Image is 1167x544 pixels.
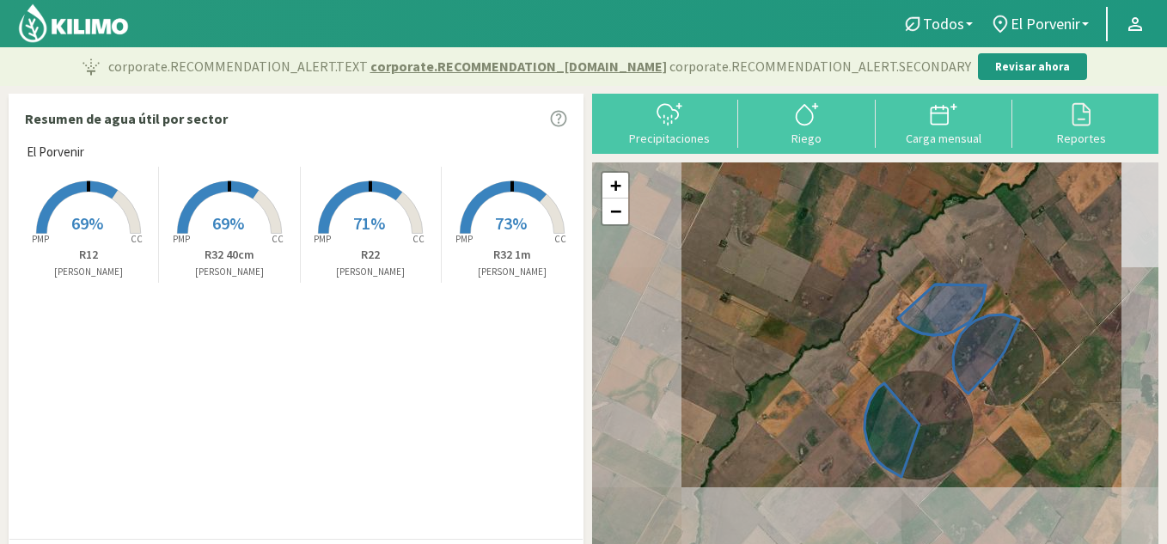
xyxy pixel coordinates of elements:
[212,212,244,234] span: 69%
[442,246,583,264] p: R32 1m
[602,199,628,224] a: Zoom out
[131,233,143,245] tspan: CC
[442,265,583,279] p: [PERSON_NAME]
[159,265,299,279] p: [PERSON_NAME]
[738,100,876,145] button: Riego
[876,100,1013,145] button: Carga mensual
[17,3,130,44] img: Kilimo
[301,265,441,279] p: [PERSON_NAME]
[353,212,385,234] span: 71%
[978,53,1087,81] button: Revisar ahora
[108,56,971,76] p: corporate.RECOMMENDATION_ALERT.TEXT
[412,233,425,245] tspan: CC
[495,212,527,234] span: 73%
[606,132,733,144] div: Precipitaciones
[159,246,299,264] p: R32 40cm
[602,173,628,199] a: Zoom in
[601,100,738,145] button: Precipitaciones
[1011,15,1080,33] span: El Porvenir
[27,143,84,162] span: El Porvenir
[370,56,667,76] span: corporate.RECOMMENDATION_[DOMAIN_NAME]
[455,233,473,245] tspan: PMP
[18,246,158,264] p: R12
[272,233,284,245] tspan: CC
[923,15,964,33] span: Todos
[301,246,441,264] p: R22
[173,233,190,245] tspan: PMP
[743,132,871,144] div: Riego
[31,233,48,245] tspan: PMP
[25,108,228,129] p: Resumen de agua útil por sector
[18,265,158,279] p: [PERSON_NAME]
[1012,100,1150,145] button: Reportes
[554,233,566,245] tspan: CC
[995,58,1070,76] p: Revisar ahora
[1017,132,1145,144] div: Reportes
[669,56,971,76] span: corporate.RECOMMENDATION_ALERT.SECONDARY
[314,233,331,245] tspan: PMP
[71,212,103,234] span: 69%
[881,132,1008,144] div: Carga mensual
